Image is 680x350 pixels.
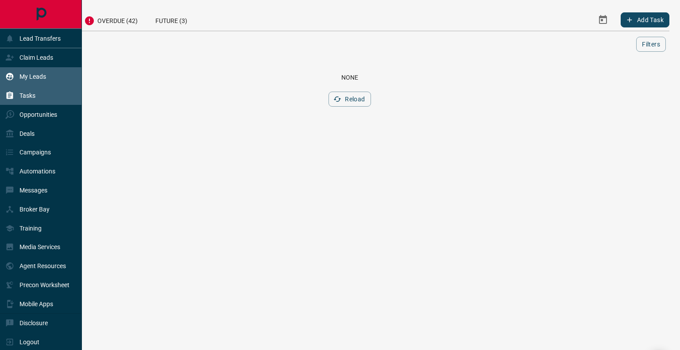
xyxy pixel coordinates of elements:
[621,12,669,27] button: Add Task
[636,37,666,52] button: Filters
[147,9,196,31] div: Future (3)
[75,9,147,31] div: Overdue (42)
[328,92,371,107] button: Reload
[41,74,659,81] div: None
[592,9,614,31] button: Select Date Range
